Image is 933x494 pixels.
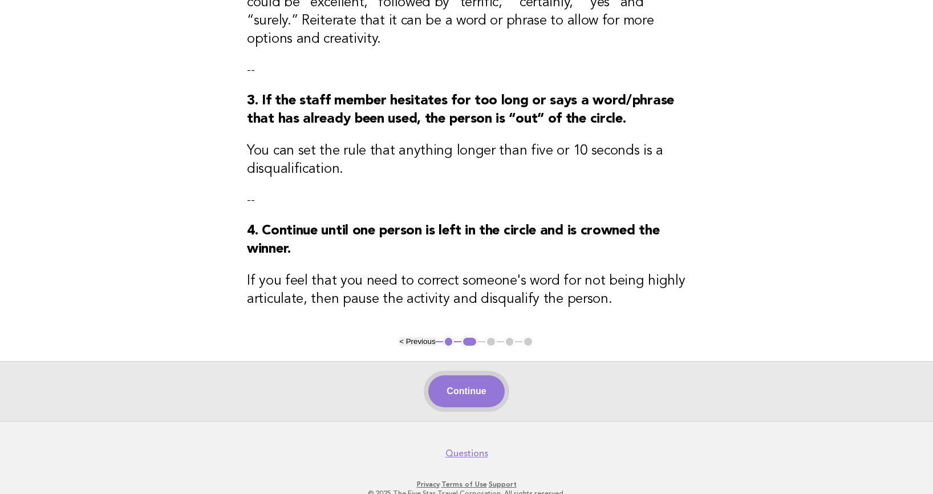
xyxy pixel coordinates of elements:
button: < Previous [399,337,435,346]
p: -- [247,192,686,208]
h3: If you feel that you need to correct someone's word for not being highly articulate, then pause t... [247,272,686,309]
a: Terms of Use [441,480,487,488]
button: 2 [461,336,478,347]
strong: 4. Continue until one person is left in the circle and is crowned the winner. [247,224,659,256]
p: · · [117,480,816,489]
h3: You can set the rule that anything longer than five or 10 seconds is a disqualification. [247,142,686,179]
button: 1 [443,336,455,347]
a: Support [489,480,517,488]
a: Questions [445,448,488,459]
p: -- [247,62,686,78]
button: Continue [428,375,504,407]
strong: 3. If the staff member hesitates for too long or says a word/phrase that has already been used, t... [247,94,674,126]
a: Privacy [417,480,440,488]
